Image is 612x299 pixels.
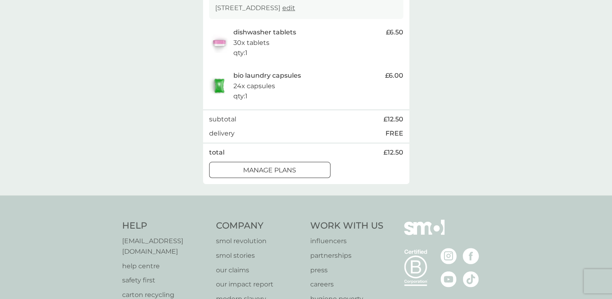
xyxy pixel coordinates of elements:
[440,248,457,264] img: visit the smol Instagram page
[385,128,403,139] p: FREE
[383,114,403,125] span: £12.50
[209,114,236,125] p: subtotal
[233,91,248,102] p: qty : 1
[216,220,302,232] h4: Company
[404,220,445,247] img: smol
[122,275,208,286] a: safety first
[440,271,457,287] img: visit the smol Youtube page
[233,70,301,81] p: bio laundry capsules
[310,250,383,261] a: partnerships
[310,236,383,246] a: influencers
[386,27,403,38] span: £6.50
[233,38,269,48] p: 30x tablets
[209,128,235,139] p: delivery
[233,48,248,58] p: qty : 1
[216,265,302,276] a: our claims
[385,70,403,81] span: £6.00
[216,279,302,290] a: our impact report
[233,81,275,91] p: 24x capsules
[282,4,295,12] a: edit
[463,271,479,287] img: visit the smol Tiktok page
[216,236,302,246] a: smol revolution
[216,250,302,261] a: smol stories
[310,279,383,290] a: careers
[310,265,383,276] a: press
[122,261,208,271] a: help centre
[310,220,383,232] h4: Work With Us
[243,165,296,176] p: manage plans
[383,147,403,158] span: £12.50
[209,147,224,158] p: total
[122,236,208,257] a: [EMAIL_ADDRESS][DOMAIN_NAME]
[209,162,330,178] button: manage plans
[215,3,295,13] p: [STREET_ADDRESS]
[122,220,208,232] h4: Help
[233,27,296,38] p: dishwasher tablets
[463,248,479,264] img: visit the smol Facebook page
